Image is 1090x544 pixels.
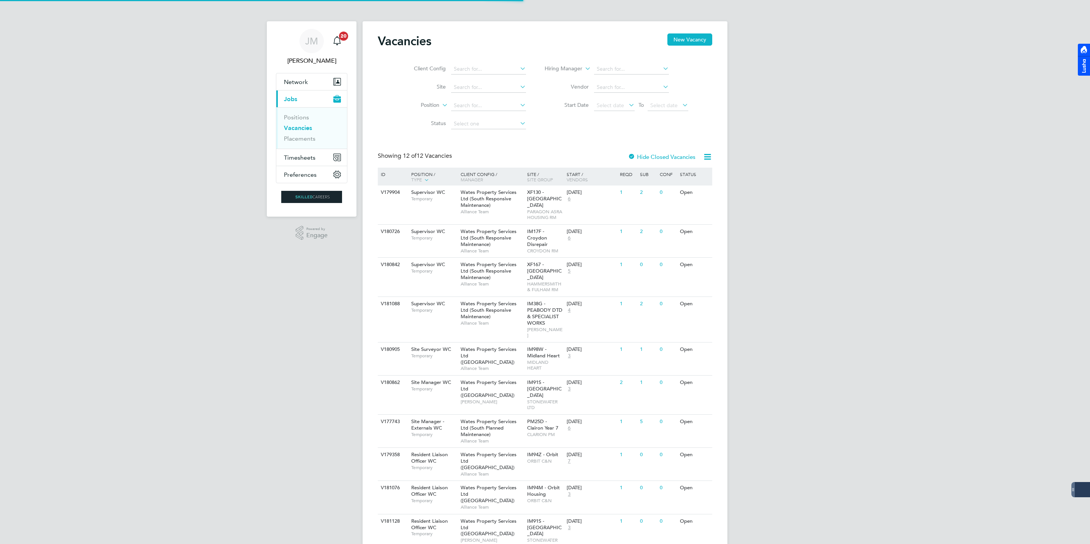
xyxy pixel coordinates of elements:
[638,376,658,390] div: 1
[527,518,562,537] span: IM91S - [GEOGRAPHIC_DATA]
[284,114,309,121] a: Positions
[567,452,616,458] div: [DATE]
[296,226,328,240] a: Powered byEngage
[276,29,347,65] a: JM[PERSON_NAME]
[618,168,638,181] div: Reqd
[539,65,582,73] label: Hiring Manager
[567,518,616,525] div: [DATE]
[461,300,516,320] span: Wates Property Services Ltd (South Responsive Maintenance)
[594,64,669,75] input: Search for...
[461,176,483,182] span: Manager
[618,225,638,239] div: 1
[451,64,526,75] input: Search for...
[411,189,445,195] span: Supervisor WC
[411,300,445,307] span: Supervisor WC
[638,258,658,272] div: 0
[678,186,711,200] div: Open
[638,168,658,181] div: Sub
[379,448,406,462] div: V179358
[403,152,417,160] span: 12 of
[658,514,678,528] div: 0
[411,228,445,235] span: Supervisor WC
[379,514,406,528] div: V181128
[567,379,616,386] div: [DATE]
[527,327,563,338] span: [PERSON_NAME]
[461,504,523,510] span: Alliance Team
[396,102,439,109] label: Position
[527,451,558,458] span: IM94Z - Orbit
[545,83,589,90] label: Vendor
[461,346,516,365] span: Wates Property Services Ltd ([GEOGRAPHIC_DATA])
[567,176,588,182] span: Vendors
[411,498,457,504] span: Temporary
[284,95,297,103] span: Jobs
[594,82,669,93] input: Search for...
[658,297,678,311] div: 0
[567,189,616,196] div: [DATE]
[459,168,525,186] div: Client Config /
[527,228,548,247] span: IM17F - Croydon Disrepair
[284,78,308,86] span: Network
[527,176,553,182] span: Site Group
[527,359,563,371] span: MIDLAND HEART
[567,268,572,274] span: 5
[379,376,406,390] div: V180862
[658,481,678,495] div: 0
[379,343,406,357] div: V180905
[597,102,624,109] span: Select date
[678,297,711,311] div: Open
[567,262,616,268] div: [DATE]
[461,518,516,537] span: Wates Property Services Ltd ([GEOGRAPHIC_DATA])
[305,36,318,46] span: JM
[638,481,658,495] div: 0
[678,258,711,272] div: Open
[618,376,638,390] div: 2
[527,281,563,293] span: HAMMERSMITH & FULHAM RM
[567,196,572,202] span: 6
[379,225,406,239] div: V180726
[618,297,638,311] div: 1
[658,225,678,239] div: 0
[461,399,523,405] span: [PERSON_NAME]
[379,415,406,429] div: V177743
[379,168,406,181] div: ID
[567,353,572,359] span: 3
[461,228,516,247] span: Wates Property Services Ltd (South Responsive Maintenance)
[411,484,448,497] span: Resident Liaison Officer WC
[402,65,446,72] label: Client Config
[678,415,711,429] div: Open
[267,21,356,217] nav: Main navigation
[567,307,572,314] span: 4
[638,448,658,462] div: 0
[567,301,616,307] div: [DATE]
[281,191,342,203] img: skilledcareers-logo-retina.png
[567,485,616,491] div: [DATE]
[527,379,562,398] span: IM91S - [GEOGRAPHIC_DATA]
[678,168,711,181] div: Status
[461,248,523,254] span: Alliance Team
[638,415,658,429] div: 5
[527,418,558,431] span: PM25D - Clairon Year 7
[525,168,565,186] div: Site /
[306,226,328,232] span: Powered by
[461,379,516,398] span: Wates Property Services Ltd ([GEOGRAPHIC_DATA])
[411,268,457,274] span: Temporary
[678,514,711,528] div: Open
[545,102,589,108] label: Start Date
[567,458,572,465] span: 7
[451,82,526,93] input: Search for...
[667,33,712,46] button: New Vacancy
[527,261,562,281] span: XF167 - [GEOGRAPHIC_DATA]
[527,484,560,497] span: IM94M - Orbit Housing
[638,186,658,200] div: 2
[638,297,658,311] div: 2
[567,419,616,425] div: [DATE]
[567,228,616,235] div: [DATE]
[411,176,422,182] span: Type
[379,297,406,311] div: V181088
[636,100,646,110] span: To
[306,232,328,239] span: Engage
[618,514,638,528] div: 1
[658,258,678,272] div: 0
[638,514,658,528] div: 0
